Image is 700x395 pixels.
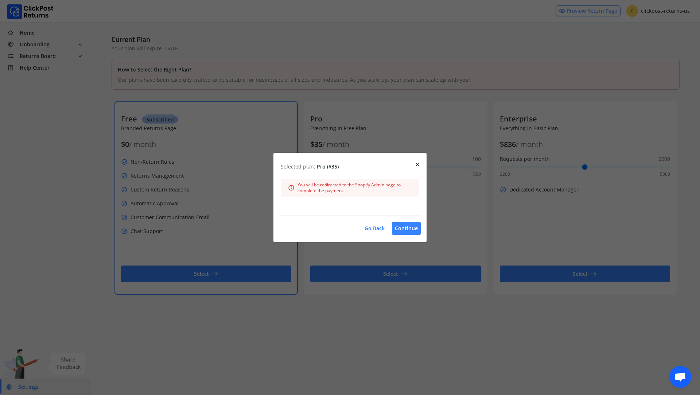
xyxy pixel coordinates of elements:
button: close [408,160,427,169]
button: Go Back [362,222,388,235]
span: close [414,159,421,170]
span: Pro ($35) [317,163,339,170]
p: Selected plan: [281,163,419,170]
div: Open chat [669,366,691,388]
button: Continue [392,222,421,235]
span: You will be redirected to the Shopify Admin page to complete the payment. [297,182,412,194]
span: info [288,183,295,193]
